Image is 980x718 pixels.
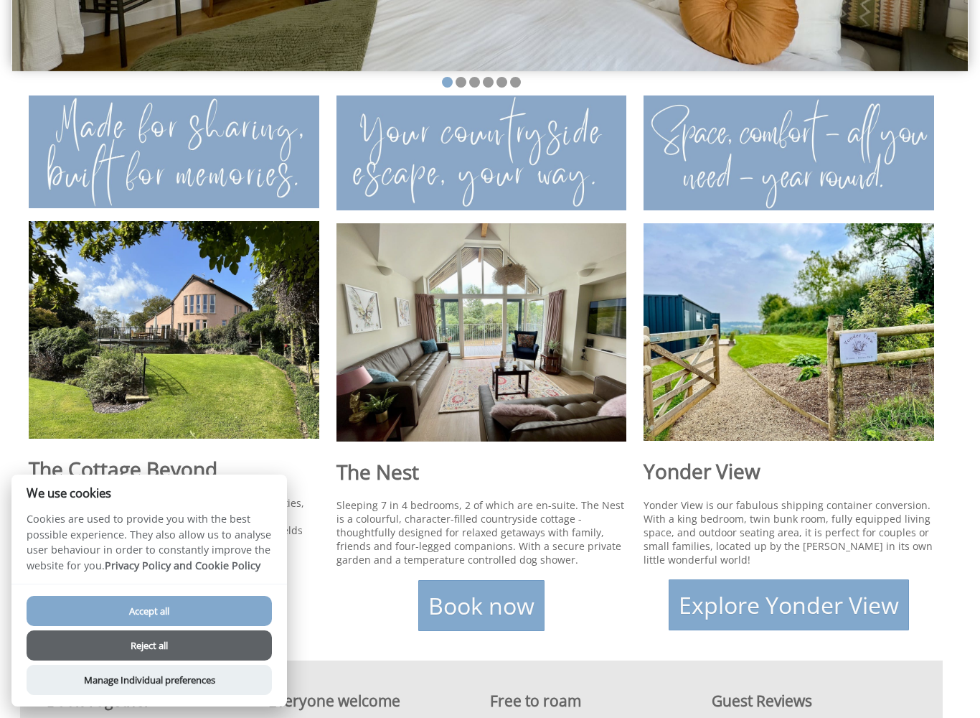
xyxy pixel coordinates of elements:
[27,596,272,626] button: Accept all
[27,665,272,695] button: Manage Individual preferences
[11,511,287,584] p: Cookies are used to provide you with the best possible experience. They also allow us to analyse ...
[490,691,694,711] h2: Free to roam
[268,691,473,711] h2: Everyone welcome
[11,486,287,500] h2: We use cookies
[669,579,909,630] a: Explore Yonder View
[27,630,272,661] button: Reject all
[29,95,319,208] img: A place to share with those you love
[712,691,916,711] h2: Guest Reviews
[644,457,934,485] h1: Yonder View
[105,559,260,572] a: Privacy Policy and Cookie Policy
[644,95,934,210] img: Where precious memories are made
[644,498,934,567] p: Yonder View is our fabulous shipping container conversion. With a king bedroom, twin bunk room, f...
[336,223,627,441] img: Newly renovated property sleeping 7
[336,498,627,567] p: Sleeping 7 in 4 bedrooms, 2 of which are en-suite. The Nest is a colourful, character-filled coun...
[336,458,627,485] h1: The Nest
[29,455,319,482] h1: The Cottage Beyond
[644,223,934,441] img: Large dining table seating 12 laid out for a celebration
[418,580,545,631] a: Book now
[336,95,627,210] img: Fabulous facilities for year round fun
[29,221,319,439] img: The Cottage Beyond pool house from outside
